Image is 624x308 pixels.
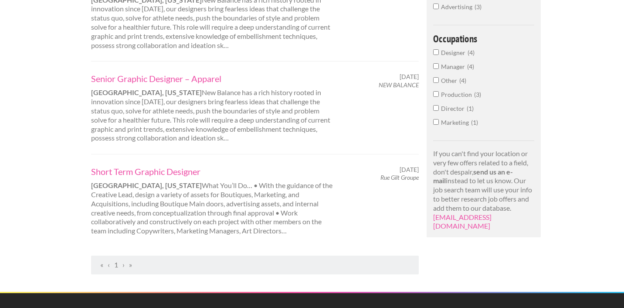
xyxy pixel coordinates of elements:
[441,3,475,10] span: Advertising
[459,77,466,84] span: 4
[379,81,419,89] em: NEW BALANCE
[400,166,419,174] span: [DATE]
[441,77,459,84] span: Other
[471,119,478,126] span: 1
[441,49,468,56] span: Designer
[91,73,333,84] a: Senior Graphic Designer – Apparel
[433,49,439,55] input: Designer4
[91,88,202,96] strong: [GEOGRAPHIC_DATA], [US_STATE]
[433,213,492,230] a: [EMAIL_ADDRESS][DOMAIN_NAME]
[433,105,439,111] input: Director1
[433,119,439,125] input: Marketing1
[441,105,467,112] span: Director
[129,260,132,269] span: Last Page, Page 1
[114,260,118,269] a: Page 1
[475,3,482,10] span: 3
[467,63,474,70] span: 4
[468,49,475,56] span: 4
[400,73,419,81] span: [DATE]
[433,91,439,97] input: Production3
[441,63,467,70] span: Manager
[433,77,439,83] input: Other4
[433,3,439,9] input: Advertising3
[83,73,341,143] div: New Balance has a rich history rooted in innovation since [DATE], our designers bring fearless id...
[467,105,474,112] span: 1
[433,34,535,44] h4: Occupations
[441,119,471,126] span: Marketing
[91,166,333,177] a: Short Term Graphic Designer
[83,166,341,236] div: What You’ll Do… • With the guidance of the Creative Lead, design a variety of assets for Boutique...
[100,260,103,269] span: First Page
[441,91,474,98] span: Production
[380,174,419,181] em: Rue Gilt Groupe
[433,168,513,185] strong: send us an e-mail
[474,91,481,98] span: 3
[108,260,110,269] span: Previous Page
[122,260,125,269] span: Next Page
[433,63,439,69] input: Manager4
[433,149,535,231] p: If you can't find your location or very few offers related to a field, don't despair, instead to ...
[91,181,202,189] strong: [GEOGRAPHIC_DATA], [US_STATE]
